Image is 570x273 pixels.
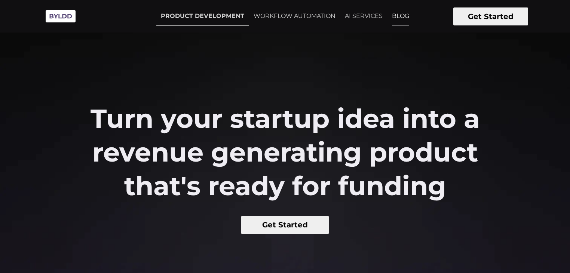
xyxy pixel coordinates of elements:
[453,7,528,25] button: Get Started
[241,216,329,234] button: Get Started
[71,102,499,203] h2: Turn your startup idea into a revenue generating product that's ready for funding
[156,7,249,26] a: PRODUCT DEVELOPMENT
[387,7,414,25] a: BLOG
[42,6,79,27] img: Byldd - Product Development Company
[340,7,387,25] a: AI SERVICES
[249,7,340,25] a: WORKFLOW AUTOMATION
